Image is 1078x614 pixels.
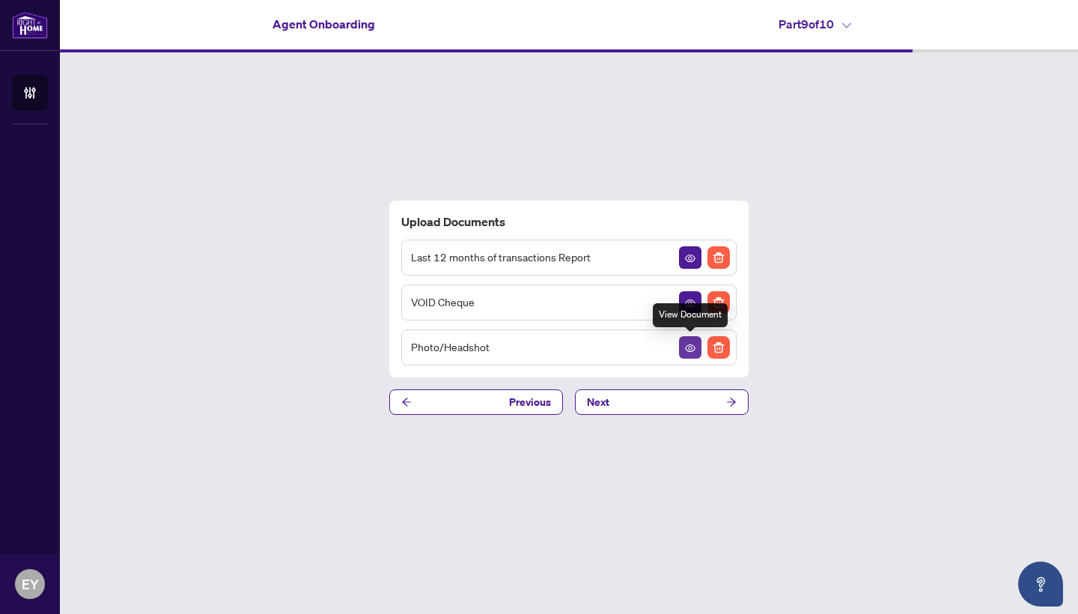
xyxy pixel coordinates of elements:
[22,574,39,595] span: EY
[401,213,737,231] h4: Upload Documents
[587,390,609,414] span: Next
[509,390,551,414] span: Previous
[1018,562,1063,607] button: Open asap
[411,294,475,311] span: VOID Cheque
[685,343,695,353] span: View Document
[411,249,591,266] span: Last 12 months of transactions Report
[685,298,695,308] span: View Document
[411,338,490,356] span: Photo/Headshot
[707,246,730,269] img: Delete File
[12,11,48,39] img: logo
[272,15,375,33] h4: Agent Onboarding
[401,397,412,407] span: arrow-left
[685,253,695,264] span: View Document
[707,336,730,359] img: Delete File
[389,389,563,415] button: Previous
[779,15,851,33] h4: Part 9 of 10
[707,291,730,314] img: Delete File
[575,389,749,415] button: Next
[653,303,728,327] div: View Document
[726,397,737,407] span: arrow-right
